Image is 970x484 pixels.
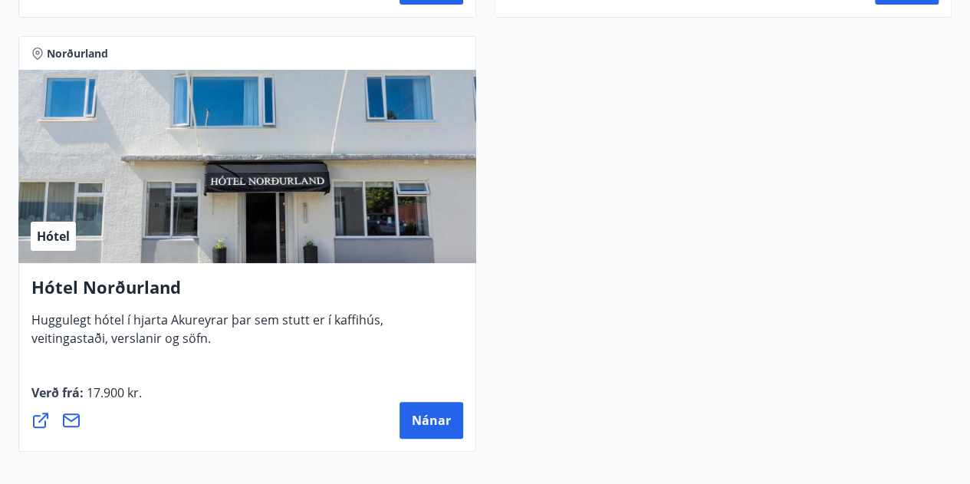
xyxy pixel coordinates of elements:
[31,275,463,311] h4: Hótel Norðurland
[47,46,108,61] span: Norðurland
[84,384,142,401] span: 17.900 kr.
[37,228,70,245] span: Hótel
[31,384,142,413] span: Verð frá :
[400,402,463,439] button: Nánar
[412,412,451,429] span: Nánar
[31,311,383,359] span: Huggulegt hótel í hjarta Akureyrar þar sem stutt er í kaffihús, veitingastaði, verslanir og söfn.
